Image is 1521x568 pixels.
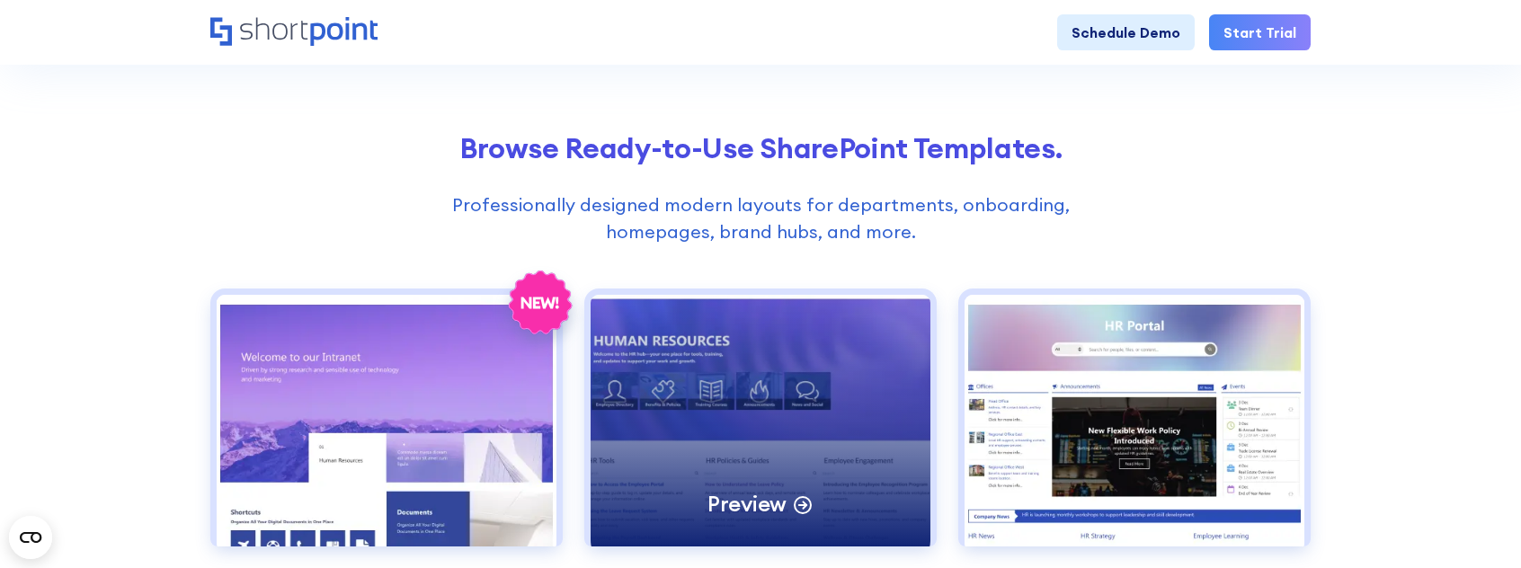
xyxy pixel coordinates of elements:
[408,191,1114,245] p: Professionally designed modern layouts for departments, onboarding, homepages, brand hubs, and more.
[1431,482,1521,568] iframe: Chat Widget
[9,516,52,559] button: Open CMP widget
[707,490,787,518] p: Preview
[210,131,1311,164] h2: Browse Ready-to-Use SharePoint Templates.
[1209,14,1311,50] a: Start Trial
[210,17,378,48] a: Home
[1057,14,1195,50] a: Schedule Demo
